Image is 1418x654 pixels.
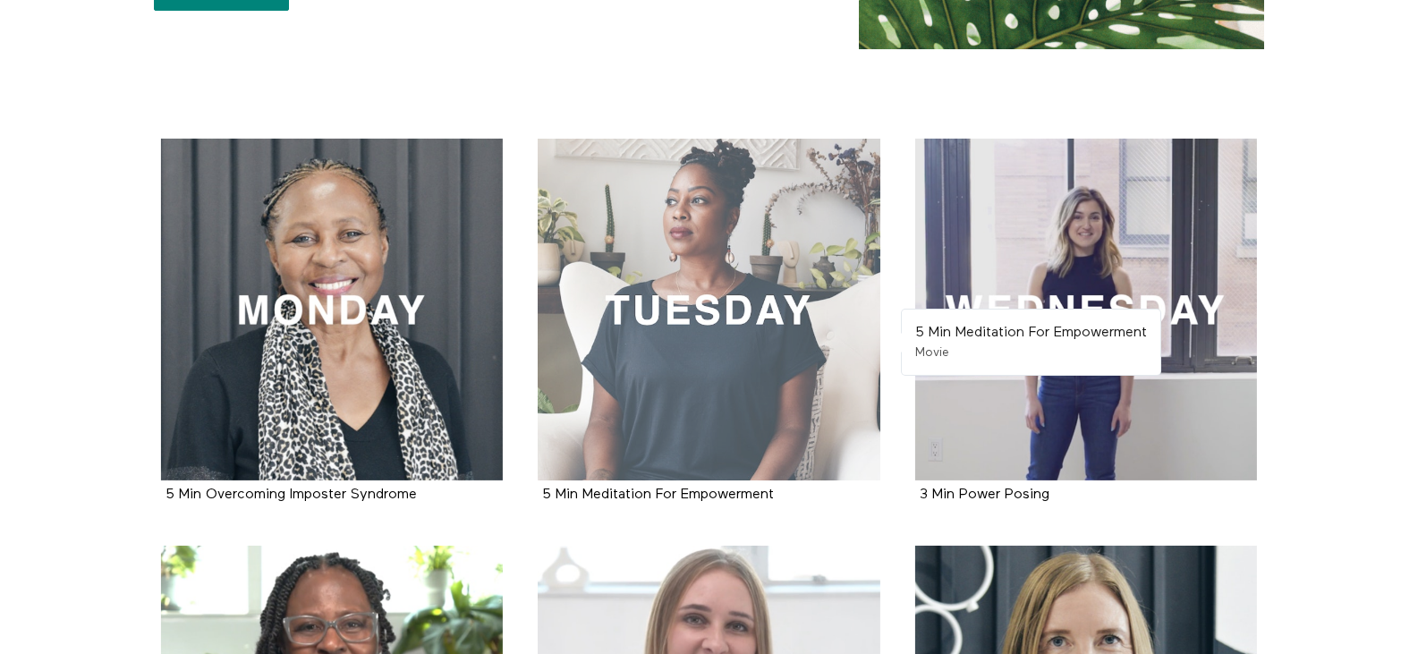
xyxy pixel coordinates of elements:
strong: 5 Min Overcoming Imposter Syndrome [166,488,417,502]
a: 3 Min Power Posing [915,139,1258,481]
strong: 3 Min Power Posing [920,488,1049,502]
strong: 5 Min Meditation For Empowerment [542,488,774,502]
span: Movie [915,346,949,359]
a: 5 Min Overcoming Imposter Syndrome [166,488,417,501]
strong: 5 Min Meditation For Empowerment [915,326,1147,340]
a: 5 Min Overcoming Imposter Syndrome [161,139,504,481]
a: 5 Min Meditation For Empowerment [542,488,774,501]
a: 3 Min Power Posing [920,488,1049,501]
a: 5 Min Meditation For Empowerment [538,139,880,481]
